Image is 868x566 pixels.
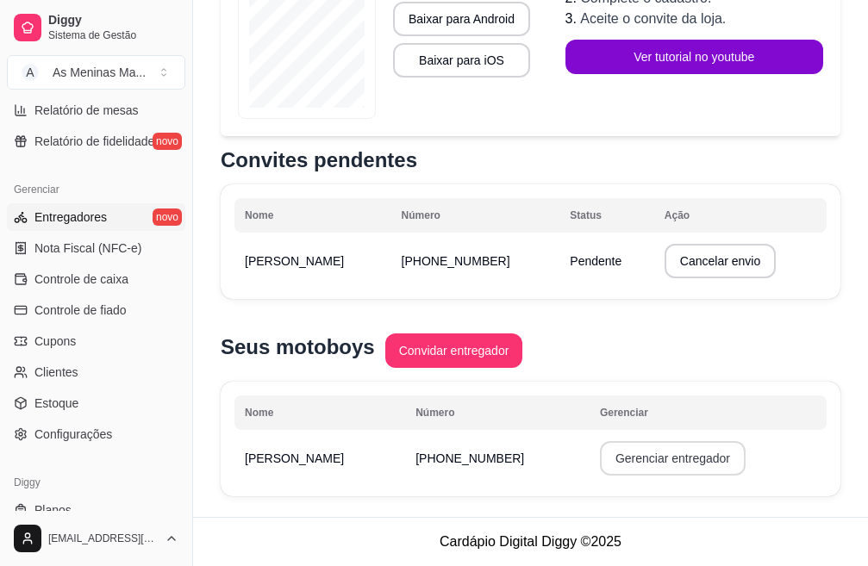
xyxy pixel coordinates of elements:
[234,198,391,233] th: Nome
[7,265,185,293] a: Controle de caixa
[559,198,654,233] th: Status
[7,496,185,524] a: Planos
[7,420,185,448] a: Configurações
[415,451,524,465] span: [PHONE_NUMBER]
[34,271,128,288] span: Controle de caixa
[402,254,510,268] span: [PHONE_NUMBER]
[391,198,560,233] th: Número
[393,2,530,36] button: Baixar para Android
[7,203,185,231] a: Entregadoresnovo
[654,198,827,233] th: Ação
[221,333,375,361] p: Seus motoboys
[565,40,824,74] button: Ver tutorial no youtube
[34,501,72,519] span: Planos
[590,395,827,430] th: Gerenciar
[34,395,78,412] span: Estoque
[7,296,185,324] a: Controle de fiado
[565,9,824,29] li: 3.
[7,389,185,417] a: Estoque
[34,333,76,350] span: Cupons
[385,333,523,368] button: Convidar entregador
[570,254,621,268] span: Pendente
[245,450,395,467] p: [PERSON_NAME]
[53,64,146,81] div: As Meninas Ma ...
[22,64,39,81] span: A
[7,7,185,48] a: DiggySistema de Gestão
[7,55,185,90] button: Select a team
[34,208,107,226] span: Entregadores
[7,327,185,355] a: Cupons
[7,128,185,155] a: Relatório de fidelidadenovo
[580,11,726,26] span: Aceite o convite da loja.
[34,364,78,381] span: Clientes
[48,28,178,42] span: Sistema de Gestão
[34,426,112,443] span: Configurações
[7,518,185,559] button: [EMAIL_ADDRESS][DOMAIN_NAME]
[34,239,141,257] span: Nota Fiscal (NFC-e)
[7,469,185,496] div: Diggy
[34,133,154,150] span: Relatório de fidelidade
[34,302,127,319] span: Controle de fiado
[48,13,178,28] span: Diggy
[234,395,405,430] th: Nome
[7,358,185,386] a: Clientes
[34,102,139,119] span: Relatório de mesas
[665,244,776,278] button: Cancelar envio
[245,254,344,268] span: [PERSON_NAME]
[7,234,185,262] a: Nota Fiscal (NFC-e)
[48,532,158,545] span: [EMAIL_ADDRESS][DOMAIN_NAME]
[221,146,840,174] p: Convites pendentes
[7,96,185,124] a: Relatório de mesas
[193,517,868,566] footer: Cardápio Digital Diggy © 2025
[405,395,590,430] th: Número
[600,441,746,476] button: Gerenciar entregador
[7,176,185,203] div: Gerenciar
[393,43,530,78] button: Baixar para iOS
